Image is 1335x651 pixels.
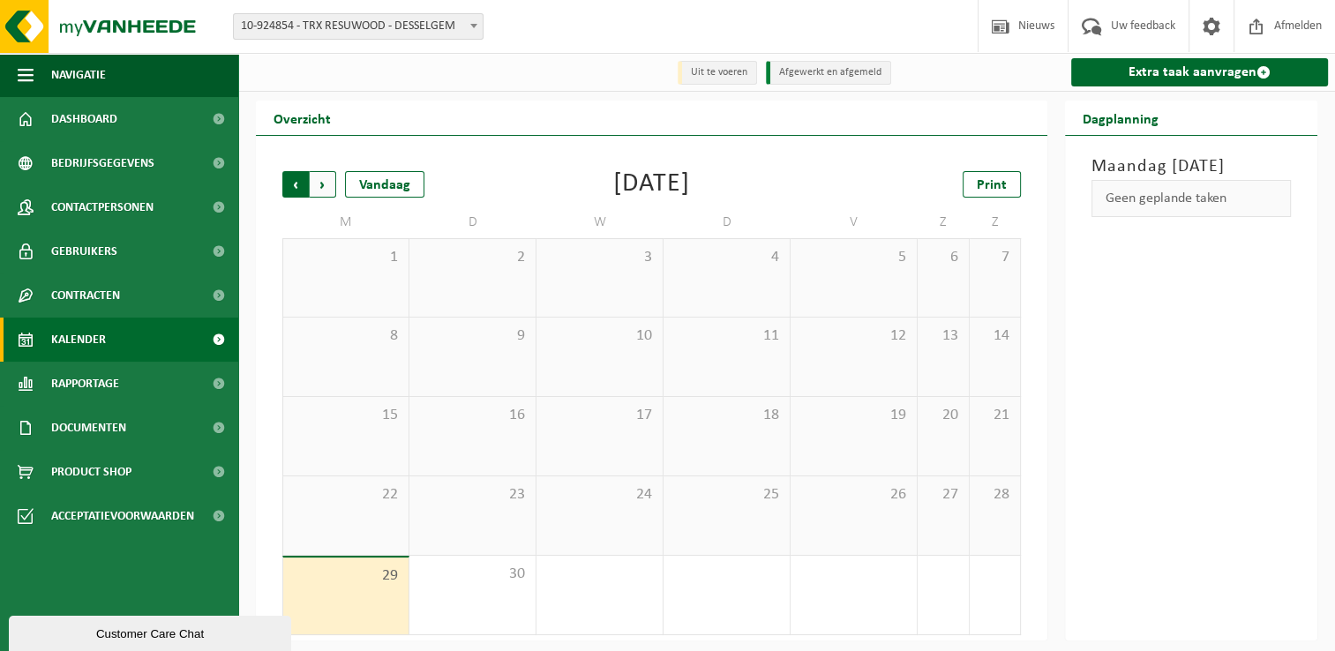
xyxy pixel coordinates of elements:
span: 29 [292,566,400,586]
span: Acceptatievoorwaarden [51,494,194,538]
td: M [282,206,409,238]
span: Bedrijfsgegevens [51,141,154,185]
span: Product Shop [51,450,131,494]
span: 8 [292,326,400,346]
span: 9 [418,326,527,346]
td: D [409,206,536,238]
h2: Dagplanning [1065,101,1176,135]
span: 30 [418,565,527,584]
span: 7 [979,248,1012,267]
span: Contracten [51,273,120,318]
span: 22 [292,485,400,505]
span: 25 [672,485,781,505]
td: Z [918,206,970,238]
span: 1 [292,248,400,267]
span: 15 [292,406,400,425]
span: Dashboard [51,97,117,141]
span: 14 [979,326,1012,346]
span: 16 [418,406,527,425]
span: 21 [979,406,1012,425]
span: 18 [672,406,781,425]
span: 11 [672,326,781,346]
div: Geen geplande taken [1091,180,1291,217]
span: 24 [545,485,654,505]
div: [DATE] [613,171,690,198]
span: 28 [979,485,1012,505]
td: D [664,206,791,238]
td: V [791,206,918,238]
span: Vorige [282,171,309,198]
li: Afgewerkt en afgemeld [766,61,891,85]
a: Extra taak aanvragen [1071,58,1328,86]
span: 2 [418,248,527,267]
div: Vandaag [345,171,424,198]
span: 5 [799,248,908,267]
span: Contactpersonen [51,185,154,229]
span: 26 [799,485,908,505]
span: 27 [926,485,960,505]
a: Print [963,171,1021,198]
span: Volgende [310,171,336,198]
td: W [536,206,664,238]
span: 13 [926,326,960,346]
span: Print [977,178,1007,192]
span: Gebruikers [51,229,117,273]
h3: Maandag [DATE] [1091,153,1291,180]
span: 19 [799,406,908,425]
span: 3 [545,248,654,267]
span: Navigatie [51,53,106,97]
span: 10-924854 - TRX RESUWOOD - DESSELGEM [234,14,483,39]
td: Z [970,206,1022,238]
span: 17 [545,406,654,425]
iframe: chat widget [9,612,295,651]
span: 12 [799,326,908,346]
span: 10 [545,326,654,346]
span: 10-924854 - TRX RESUWOOD - DESSELGEM [233,13,484,40]
span: Kalender [51,318,106,362]
span: 4 [672,248,781,267]
span: 20 [926,406,960,425]
span: Rapportage [51,362,119,406]
span: 6 [926,248,960,267]
span: 23 [418,485,527,505]
li: Uit te voeren [678,61,757,85]
span: Documenten [51,406,126,450]
h2: Overzicht [256,101,349,135]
